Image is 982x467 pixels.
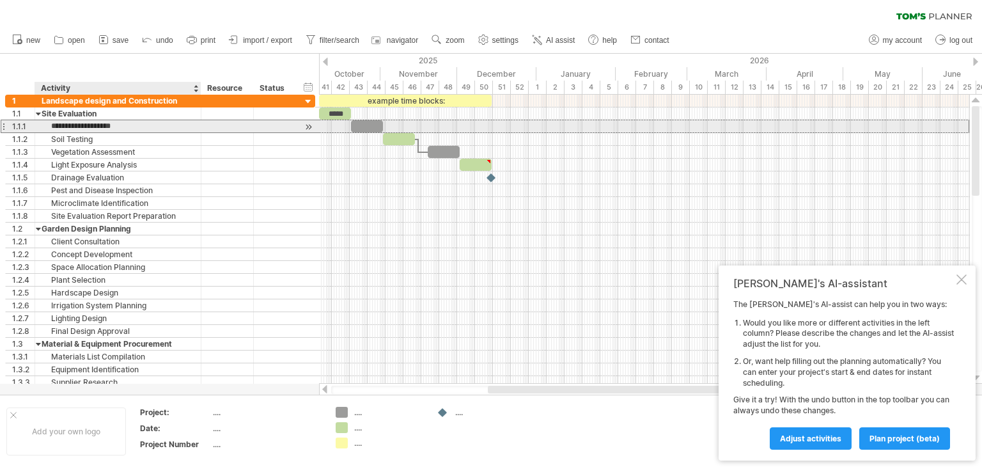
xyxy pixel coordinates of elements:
[332,81,350,94] div: 42
[866,32,926,49] a: my account
[42,95,194,107] div: Landscape design and Construction
[923,81,940,94] div: 23
[687,67,767,81] div: March 2026
[42,223,194,235] div: Garden Design Planning
[12,248,35,260] div: 1.2.2
[12,312,35,324] div: 1.2.7
[386,81,403,94] div: 45
[654,81,672,94] div: 8
[183,32,219,49] a: print
[457,67,536,81] div: December 2025
[529,81,547,94] div: 1
[779,81,797,94] div: 15
[42,274,194,286] div: Plant Selection
[156,36,173,45] span: undo
[42,299,194,312] div: Irrigation System Planning
[301,67,380,81] div: October 2025
[851,81,869,94] div: 19
[354,438,424,448] div: ....
[319,95,492,107] div: example time blocks:
[42,197,194,209] div: Microclimate Identification
[26,36,40,45] span: new
[536,67,616,81] div: January 2026
[140,407,210,418] div: Project:
[743,318,954,350] li: Would you like more or different activities in the left column? Please describe the changes and l...
[940,81,958,94] div: 24
[41,82,194,95] div: Activity
[42,338,194,350] div: Material & Equipment Procurement
[949,36,972,45] span: log out
[636,81,654,94] div: 7
[627,32,673,49] a: contact
[42,171,194,184] div: Drainage Evaluation
[260,82,288,95] div: Status
[42,312,194,324] div: Lighting Design
[226,32,296,49] a: import / export
[547,81,565,94] div: 2
[733,299,954,449] div: The [PERSON_NAME]'s AI-assist can help you in two ways: Give it a try! With the undo button in th...
[780,434,841,443] span: Adjust activities
[12,363,35,376] div: 1.3.2
[12,133,35,145] div: 1.1.2
[370,32,422,49] a: navigator
[726,81,744,94] div: 12
[140,423,210,434] div: Date:
[6,408,126,455] div: Add your own logo
[302,32,363,49] a: filter/search
[201,36,215,45] span: print
[354,422,424,433] div: ....
[113,36,129,45] span: save
[744,81,761,94] div: 13
[42,235,194,248] div: Client Consultation
[932,32,976,49] a: log out
[12,107,35,120] div: 1.1
[446,36,464,45] span: zoom
[12,184,35,196] div: 1.1.6
[213,407,320,418] div: ....
[368,81,386,94] div: 44
[302,120,315,134] div: scroll to activity
[320,36,359,45] span: filter/search
[475,81,493,94] div: 50
[883,36,922,45] span: my account
[12,223,35,235] div: 1.2
[42,363,194,376] div: Equipment Identification
[672,81,690,94] div: 9
[12,146,35,158] div: 1.1.3
[455,407,525,418] div: ....
[600,81,618,94] div: 5
[12,299,35,312] div: 1.2.6
[42,248,194,260] div: Concept Development
[582,81,600,94] div: 4
[905,81,923,94] div: 22
[546,36,575,45] span: AI assist
[869,434,940,443] span: plan project (beta)
[797,81,815,94] div: 16
[354,407,424,418] div: ....
[618,81,636,94] div: 6
[602,36,617,45] span: help
[859,427,950,450] a: plan project (beta)
[565,81,582,94] div: 3
[12,351,35,363] div: 1.3.1
[9,32,44,49] a: new
[42,376,194,388] div: Supplier Research
[428,32,468,49] a: zoom
[887,81,905,94] div: 21
[958,81,976,94] div: 25
[493,81,511,94] div: 51
[743,356,954,388] li: Or, want help filling out the planning automatically? You can enter your project's start & end da...
[42,210,194,222] div: Site Evaluation Report Preparation
[761,81,779,94] div: 14
[387,36,418,45] span: navigator
[207,82,246,95] div: Resource
[616,67,687,81] div: February 2026
[42,184,194,196] div: Pest and Disease Inspection
[140,439,210,450] div: Project Number
[529,32,579,49] a: AI assist
[51,32,89,49] a: open
[42,159,194,171] div: Light Exposure Analysis
[421,81,439,94] div: 47
[457,81,475,94] div: 49
[42,325,194,337] div: Final Design Approval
